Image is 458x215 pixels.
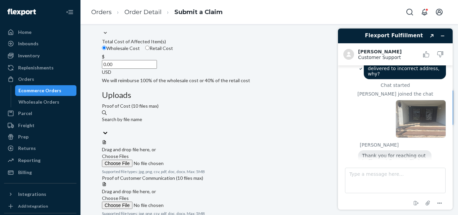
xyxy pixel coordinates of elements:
button: Close Navigation [63,5,76,19]
a: Add Integration [4,202,76,210]
input: Retail Cost [145,46,150,50]
img: Flexport logo [7,9,36,15]
span: Proof of Cost (10 files max) [102,103,159,109]
div: Billing [18,169,32,176]
a: Parcel [4,108,76,119]
div: Drag and drop file here, or [102,146,437,153]
span: Total Cost of Affected Item(s) [102,39,166,44]
p: We will reimburse 100% of the wholesale cost or 40% of the retail cost [102,77,437,84]
span: Wholesale Cost [106,45,140,51]
div: $ [102,53,437,60]
input: Search by file name [102,123,103,129]
a: Reporting [4,155,76,166]
a: Billing [4,167,76,178]
div: Reporting [18,157,41,164]
span: Retail Cost [150,45,173,51]
div: Replenishments [18,64,54,71]
button: Open Search Box [403,5,416,19]
a: Submit a Claim [174,8,223,16]
a: Prep [4,131,76,142]
input: Choose Files [102,202,193,209]
h3: Uploads [102,91,437,99]
input: $USD [102,60,157,69]
div: Inventory [18,52,40,59]
div: Returns [18,145,36,152]
a: Inbounds [4,38,76,49]
a: Ecommerce Orders [15,85,77,96]
a: Order Detail [124,8,162,16]
span: Proof of Customer Communication (10 files max) [102,175,203,181]
a: Inventory [4,50,76,61]
div: Integrations [18,191,46,198]
span: Choose Files [102,153,129,159]
div: Inbounds [18,40,39,47]
div: Ecommerce Orders [18,87,61,94]
a: Orders [91,8,112,16]
input: Why are you submitting a claim?Order delivered but lost [102,23,103,30]
div: Prep [18,133,28,140]
ol: breadcrumbs [86,2,228,22]
div: Wholesale Orders [18,99,59,105]
span: Choose Files [102,195,129,201]
button: Open account menu [433,5,446,19]
a: Freight [4,120,76,131]
button: Integrations [4,189,76,200]
span: Chat [15,5,28,11]
button: Open notifications [418,5,431,19]
div: Home [18,29,32,36]
a: Returns [4,143,76,154]
a: Orders [4,74,76,85]
div: Add Integration [18,203,48,209]
a: Home [4,27,76,38]
div: Freight [18,122,35,129]
div: USD [102,69,437,75]
a: Wholesale Orders [15,97,77,107]
input: Wholesale Cost [102,46,106,50]
input: Choose Files [102,160,193,167]
div: Orders [18,76,34,83]
a: Replenishments [4,62,76,73]
div: Search by file name [102,116,437,123]
iframe: Find more information here [333,23,458,215]
p: Supported file types: jpg, png, csv, pdf, doc, docx. Max: 5MB [102,169,437,174]
div: Drag and drop file here, or [102,188,437,195]
div: Parcel [18,110,32,117]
